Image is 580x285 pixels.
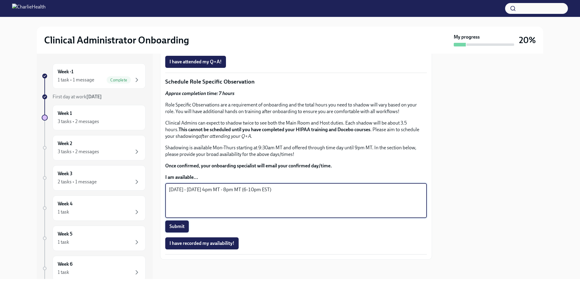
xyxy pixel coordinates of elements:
[165,90,234,96] strong: Approx completion time: 7 hours
[42,195,146,221] a: Week 41 task
[42,63,146,89] a: Week -11 task • 1 messageComplete
[58,239,69,245] div: 1 task
[58,269,69,276] div: 1 task
[42,105,146,130] a: Week 13 tasks • 2 messages
[58,179,97,185] div: 2 tasks • 1 message
[53,94,102,100] span: First day at work
[58,170,72,177] h6: Week 3
[165,220,189,233] button: Submit
[58,209,69,215] div: 1 task
[42,256,146,281] a: Week 61 task
[58,231,72,237] h6: Week 5
[169,186,423,215] textarea: [DATE] - [DATE] 4pm MT - 8pm MT (6-10pm EST)
[42,226,146,251] a: Week 51 task
[198,133,252,139] em: after attending your Q+A.
[165,144,427,158] p: Shadowing is available Mon-Thurs starting at 9:30am MT and offered through time day until 9pm MT....
[165,163,332,169] strong: Once confirmed, your onboarding specialist will email your confirmed day/time.
[58,77,94,83] div: 1 task • 1 message
[165,78,427,86] p: Schedule Role Specific Observation
[42,165,146,191] a: Week 32 tasks • 1 message
[42,93,146,100] a: First day at work[DATE]
[107,78,131,82] span: Complete
[58,118,99,125] div: 3 tasks • 2 messages
[86,94,102,100] strong: [DATE]
[44,34,189,46] h2: Clinical Administrator Onboarding
[169,59,222,65] span: I have attended my Q+A!
[58,261,72,268] h6: Week 6
[454,34,480,40] strong: My progress
[169,223,185,230] span: Submit
[165,120,427,140] p: Clinical Admins can expect to shadow twice to see both the Main Room and Host duties. Each shadow...
[58,148,99,155] div: 3 tasks • 2 messages
[58,140,72,147] h6: Week 2
[42,135,146,160] a: Week 23 tasks • 2 messages
[58,201,72,207] h6: Week 4
[58,110,72,117] h6: Week 1
[165,237,239,249] button: I have recorded my availability!
[165,102,427,115] p: Role Specific Observations are a requirement of onboarding and the total hours you need to shadow...
[12,4,46,13] img: CharlieHealth
[169,240,234,246] span: I have recorded my availability!
[519,35,536,46] h3: 20%
[165,174,427,181] label: I am available...
[179,127,370,132] strong: This cannot be scheduled until you have completed your HIPAA training and Docebo courses
[58,68,73,75] h6: Week -1
[165,56,226,68] button: I have attended my Q+A!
